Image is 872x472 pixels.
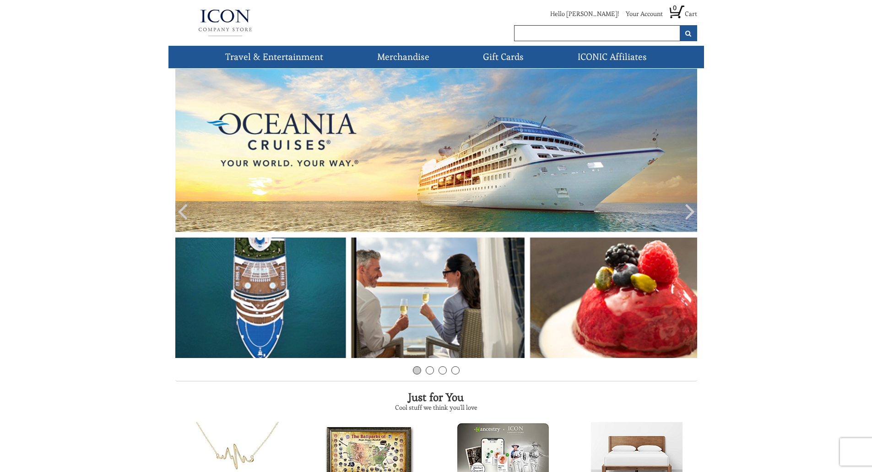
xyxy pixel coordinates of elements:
a: 4 [451,366,460,374]
a: 2 [426,366,434,374]
a: Gift Cards [479,46,527,68]
a: 1 [413,366,421,374]
a: Your Account [626,10,663,18]
a: 3 [439,366,447,374]
a: Merchandise [374,46,433,68]
a: Travel & Entertainment [222,46,327,68]
h2: Just for You [175,391,697,404]
a: 0 Cart [670,10,697,18]
a: ICONIC Affiliates [574,46,650,68]
h3: Cool stuff we think you'll love [175,404,697,411]
li: Hello [PERSON_NAME]! [543,9,619,23]
img: Oceania [175,69,697,358]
